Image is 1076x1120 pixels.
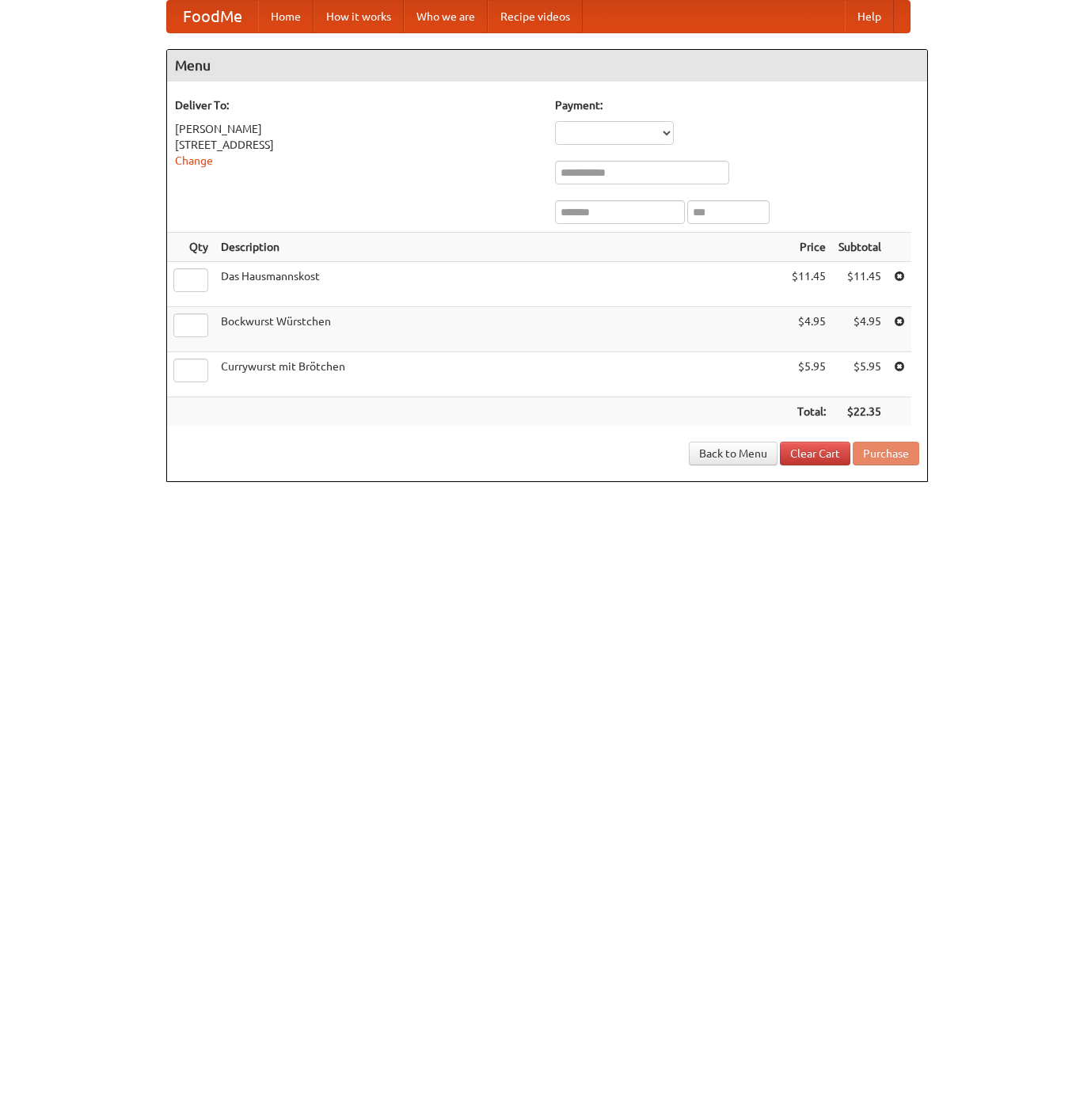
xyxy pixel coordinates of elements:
[175,121,539,137] div: [PERSON_NAME]
[167,1,258,32] a: FoodMe
[785,233,832,262] th: Price
[314,1,404,32] a: How it works
[175,154,213,167] a: Change
[785,307,832,352] td: $4.95
[785,262,832,307] td: $11.45
[215,352,785,397] td: Currywurst mit Brötchen
[215,262,785,307] td: Das Hausmannskost
[845,1,894,32] a: Help
[215,233,785,262] th: Description
[175,97,539,113] h5: Deliver To:
[832,262,888,307] td: $11.45
[785,352,832,397] td: $5.95
[167,233,215,262] th: Qty
[175,137,539,153] div: [STREET_ADDRESS]
[832,307,888,352] td: $4.95
[785,397,832,427] th: Total:
[215,307,785,352] td: Bockwurst Würstchen
[488,1,583,32] a: Recipe videos
[689,442,778,465] a: Back to Menu
[167,50,927,82] h4: Menu
[853,442,919,465] button: Purchase
[832,352,888,397] td: $5.95
[832,397,888,427] th: $22.35
[555,97,919,113] h5: Payment:
[780,442,850,465] a: Clear Cart
[404,1,488,32] a: Who we are
[832,233,888,262] th: Subtotal
[258,1,314,32] a: Home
